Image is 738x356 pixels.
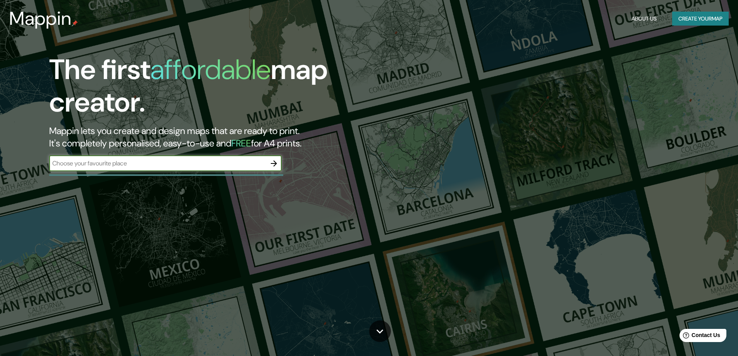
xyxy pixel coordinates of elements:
h3: Mappin [9,8,72,29]
button: Create yourmap [672,12,729,26]
img: mappin-pin [72,20,78,26]
h2: Mappin lets you create and design maps that are ready to print. It's completely personalised, eas... [49,125,418,150]
h1: The first map creator. [49,53,418,125]
h1: affordable [150,52,271,88]
input: Choose your favourite place [49,159,266,168]
button: About Us [628,12,660,26]
iframe: Help widget launcher [669,326,729,347]
h5: FREE [231,137,251,149]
